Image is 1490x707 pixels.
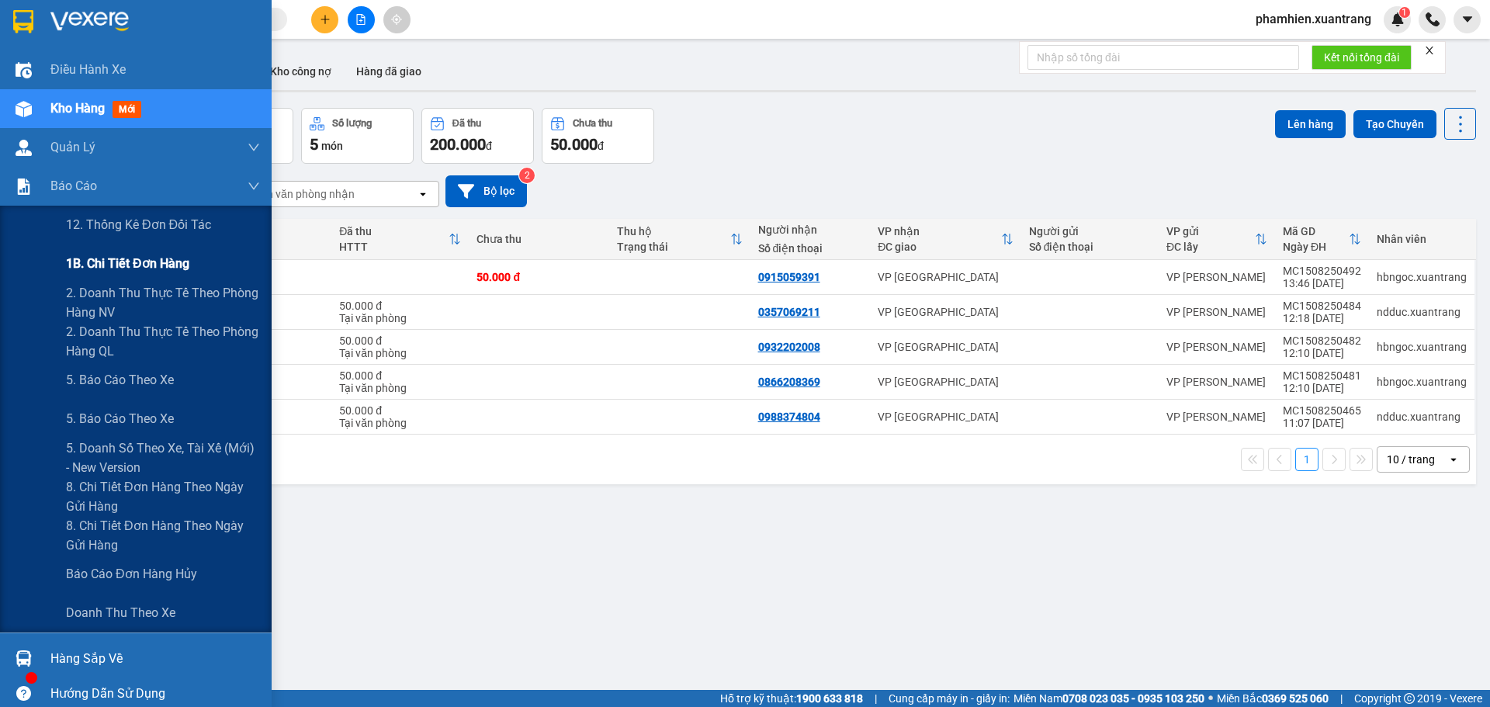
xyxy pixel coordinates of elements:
[598,140,604,152] span: đ
[1166,341,1267,353] div: VP [PERSON_NAME]
[311,6,338,33] button: plus
[16,178,32,195] img: solution-icon
[1454,6,1481,33] button: caret-down
[1377,376,1467,388] div: hbngoc.xuantrang
[758,271,820,283] div: 0915059391
[1275,219,1369,260] th: Toggle SortBy
[486,140,492,152] span: đ
[1159,219,1275,260] th: Toggle SortBy
[758,411,820,423] div: 0988374804
[1029,241,1151,253] div: Số điện thoại
[348,6,375,33] button: file-add
[1377,306,1467,318] div: ndduc.xuantrang
[321,140,343,152] span: món
[875,690,877,707] span: |
[519,168,535,183] sup: 2
[878,271,1013,283] div: VP [GEOGRAPHIC_DATA]
[1312,45,1412,70] button: Kết nối tổng đài
[1283,347,1361,359] div: 12:10 [DATE]
[550,135,598,154] span: 50.000
[1217,690,1329,707] span: Miền Bắc
[258,53,344,90] button: Kho công nợ
[1166,411,1267,423] div: VP [PERSON_NAME]
[617,225,729,237] div: Thu hộ
[1461,12,1474,26] span: caret-down
[421,108,534,164] button: Đã thu200.000đ
[1447,453,1460,466] svg: open
[331,219,469,260] th: Toggle SortBy
[1377,411,1467,423] div: ndduc.xuantrang
[16,686,31,701] span: question-circle
[1424,45,1435,56] span: close
[1283,404,1361,417] div: MC1508250465
[1399,7,1410,18] sup: 1
[339,347,461,359] div: Tại văn phòng
[1166,376,1267,388] div: VP [PERSON_NAME]
[617,241,729,253] div: Trạng thái
[16,101,32,117] img: warehouse-icon
[320,14,331,25] span: plus
[573,118,612,129] div: Chưa thu
[113,101,141,118] span: mới
[1426,12,1440,26] img: phone-icon
[430,135,486,154] span: 200.000
[66,409,174,428] span: 5. Báo cáo theo xe
[339,334,461,347] div: 50.000 đ
[1377,233,1467,245] div: Nhân viên
[339,382,461,394] div: Tại văn phòng
[332,118,372,129] div: Số lượng
[1062,692,1204,705] strong: 0708 023 035 - 0935 103 250
[339,417,461,429] div: Tại văn phòng
[1166,241,1255,253] div: ĐC lấy
[1283,241,1349,253] div: Ngày ĐH
[1391,12,1405,26] img: icon-new-feature
[1377,271,1467,283] div: hbngoc.xuantrang
[66,516,260,555] span: 8. Chi tiết đơn hàng theo ngày gửi hàng
[758,341,820,353] div: 0932202008
[16,62,32,78] img: warehouse-icon
[1283,334,1361,347] div: MC1508250482
[355,14,366,25] span: file-add
[542,108,654,164] button: Chưa thu50.000đ
[796,692,863,705] strong: 1900 633 818
[1243,9,1384,29] span: phamhien.xuantrang
[1377,341,1467,353] div: hbngoc.xuantrang
[66,603,175,622] span: Doanh thu theo xe
[339,312,461,324] div: Tại văn phòng
[1283,225,1349,237] div: Mã GD
[758,306,820,318] div: 0357069211
[758,242,863,255] div: Số điện thoại
[1324,49,1399,66] span: Kết nối tổng đài
[1283,382,1361,394] div: 12:10 [DATE]
[1340,690,1343,707] span: |
[66,564,197,584] span: Báo cáo đơn hàng hủy
[1353,110,1436,138] button: Tạo Chuyến
[66,283,260,322] span: 2. Doanh thu thực tế theo phòng hàng NV
[476,233,601,245] div: Chưa thu
[301,108,414,164] button: Số lượng5món
[476,271,601,283] div: 50.000 đ
[417,188,429,200] svg: open
[383,6,411,33] button: aim
[758,224,863,236] div: Người nhận
[310,135,318,154] span: 5
[50,682,260,705] div: Hướng dẫn sử dụng
[339,369,461,382] div: 50.000 đ
[1027,45,1299,70] input: Nhập số tổng đài
[870,219,1020,260] th: Toggle SortBy
[1029,225,1151,237] div: Người gửi
[1283,312,1361,324] div: 12:18 [DATE]
[16,140,32,156] img: warehouse-icon
[66,254,189,273] span: 1B. Chi tiết đơn hàng
[50,647,260,671] div: Hàng sắp về
[878,225,1000,237] div: VP nhận
[391,14,402,25] span: aim
[1166,306,1267,318] div: VP [PERSON_NAME]
[1283,300,1361,312] div: MC1508250484
[758,376,820,388] div: 0866208369
[66,370,174,390] span: 5. Báo cáo theo xe
[1283,277,1361,289] div: 13:46 [DATE]
[878,241,1000,253] div: ĐC giao
[50,101,105,116] span: Kho hàng
[66,477,260,516] span: 8. Chi tiết đơn hàng theo ngày gửi hàng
